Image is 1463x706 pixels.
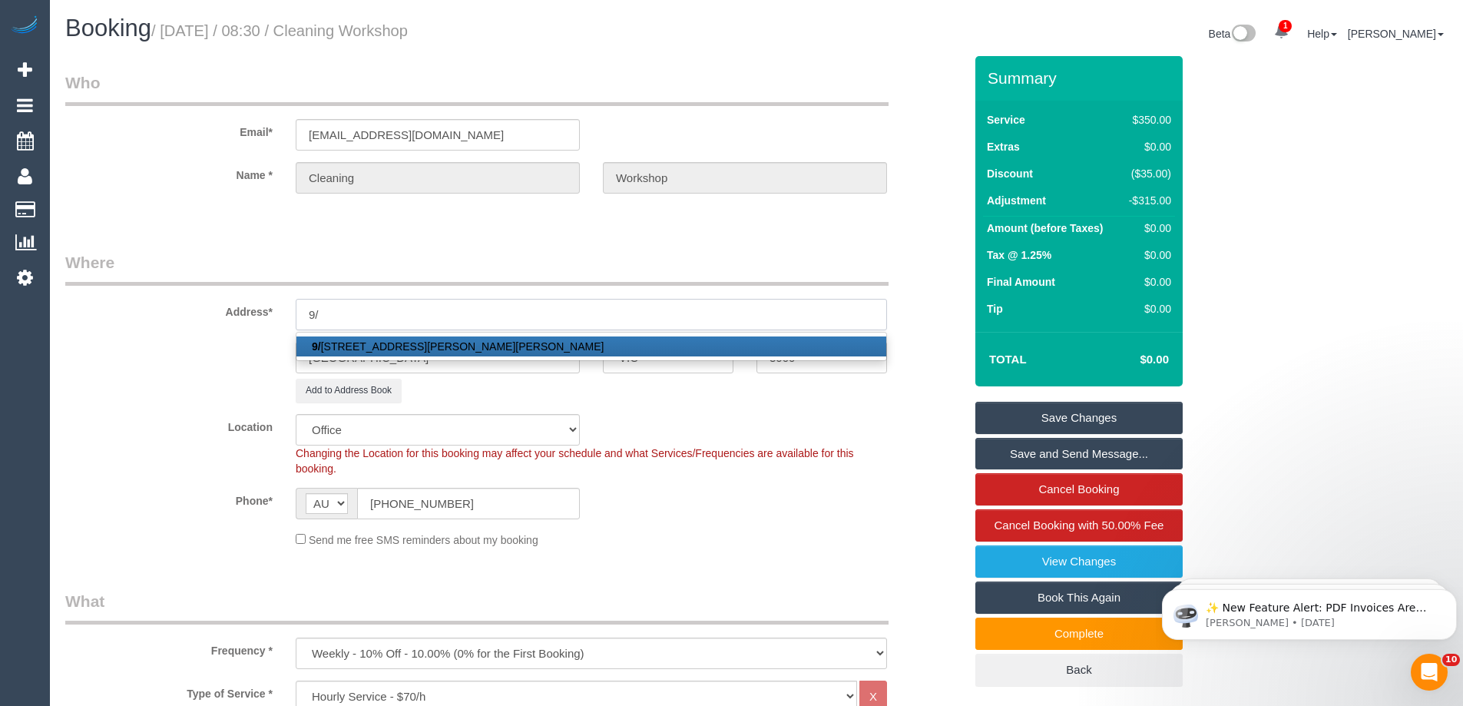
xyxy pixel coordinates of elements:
iframe: Intercom live chat [1411,654,1448,691]
div: -$315.00 [1124,193,1171,208]
label: Tip [987,301,1003,317]
label: Extras [987,139,1020,154]
span: Changing the Location for this booking may affect your schedule and what Services/Frequencies are... [296,447,854,475]
legend: What [65,590,889,625]
label: Name * [54,162,284,183]
span: Booking [65,15,151,41]
a: [PERSON_NAME] [1348,28,1444,40]
label: Final Amount [987,274,1055,290]
a: 9/[STREET_ADDRESS][PERSON_NAME][PERSON_NAME] [296,336,886,356]
a: Save and Send Message... [975,438,1183,470]
legend: Who [65,71,889,106]
label: Service [987,112,1025,128]
a: View Changes [975,545,1183,578]
label: Phone* [54,488,284,509]
a: Save Changes [975,402,1183,434]
div: $0.00 [1124,220,1171,236]
span: 10 [1442,654,1460,666]
div: $0.00 [1124,139,1171,154]
img: New interface [1230,25,1256,45]
label: Frequency * [54,638,284,658]
img: Automaid Logo [9,15,40,37]
div: $0.00 [1124,247,1171,263]
span: Cancel Booking with 50.00% Fee [995,519,1164,532]
input: Email* [296,119,580,151]
a: 1 [1266,15,1296,49]
div: $350.00 [1124,112,1171,128]
label: Discount [987,166,1033,181]
legend: Where [65,251,889,286]
span: Send me free SMS reminders about my booking [309,534,538,546]
strong: Total [989,353,1027,366]
label: Address* [54,299,284,320]
iframe: Intercom notifications message [1156,557,1463,665]
input: Phone* [357,488,580,519]
a: Beta [1209,28,1256,40]
a: Help [1307,28,1337,40]
label: Amount (before Taxes) [987,220,1103,236]
a: Book This Again [975,582,1183,614]
a: Cancel Booking [975,473,1183,505]
h4: $0.00 [1094,353,1169,366]
label: Adjustment [987,193,1046,208]
div: ($35.00) [1124,166,1171,181]
strong: 9/ [312,340,321,353]
a: Cancel Booking with 50.00% Fee [975,509,1183,542]
input: Last Name* [603,162,887,194]
button: Add to Address Book [296,379,402,403]
label: Email* [54,119,284,140]
label: Location [54,414,284,435]
div: $0.00 [1124,301,1171,317]
a: Complete [975,618,1183,650]
small: / [DATE] / 08:30 / Cleaning Workshop [151,22,408,39]
input: First Name* [296,162,580,194]
div: $0.00 [1124,274,1171,290]
h3: Summary [988,69,1175,87]
label: Type of Service * [54,681,284,701]
label: Tax @ 1.25% [987,247,1051,263]
span: 1 [1279,20,1292,32]
a: Back [975,654,1183,686]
